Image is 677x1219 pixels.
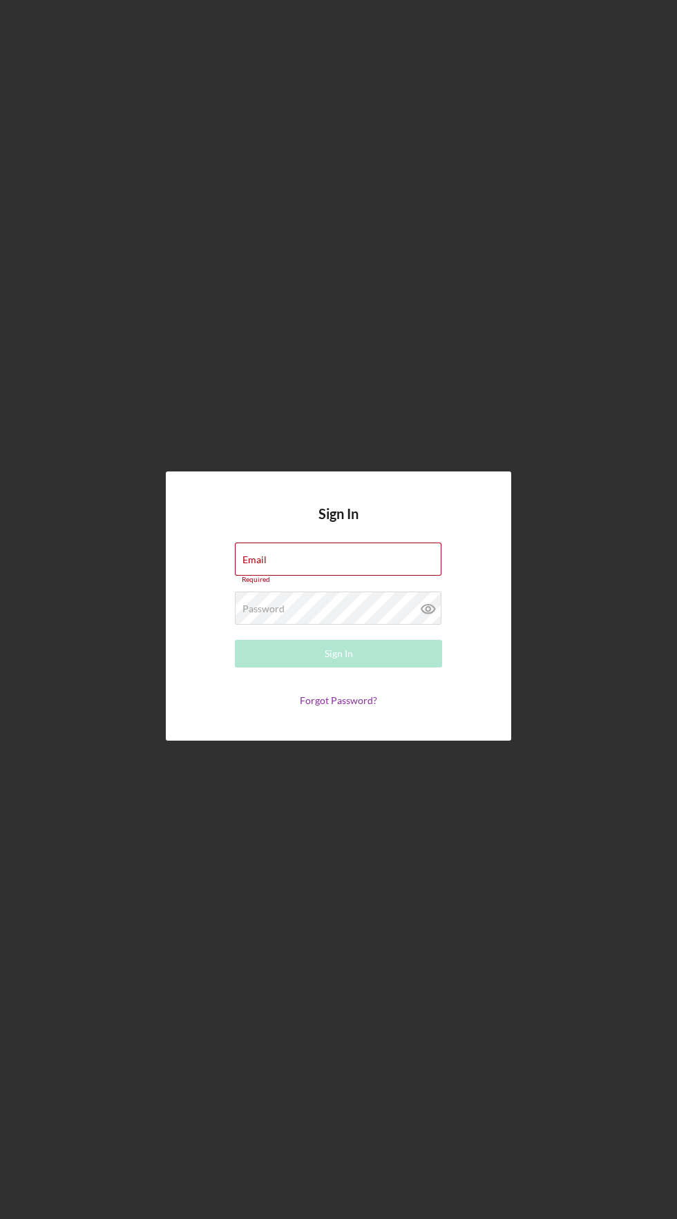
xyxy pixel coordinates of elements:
[300,694,377,706] a: Forgot Password?
[242,554,267,565] label: Email
[242,603,285,614] label: Password
[325,640,353,667] div: Sign In
[318,506,359,543] h4: Sign In
[235,640,442,667] button: Sign In
[235,576,442,584] div: Required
